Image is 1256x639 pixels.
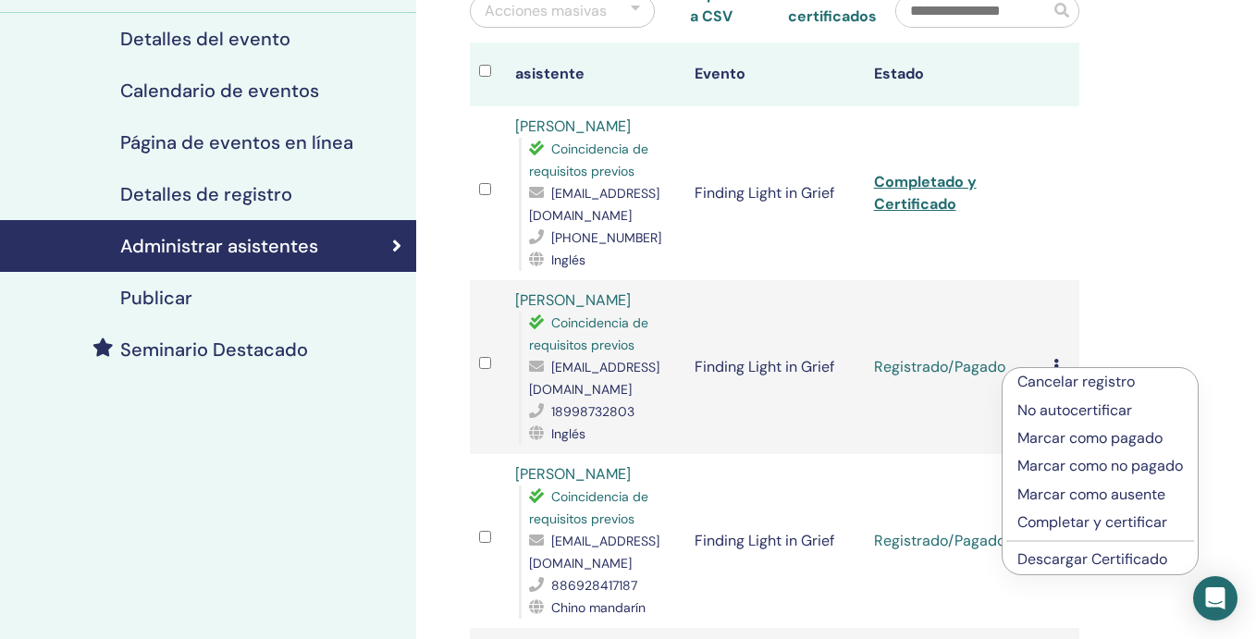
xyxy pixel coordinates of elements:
[1017,549,1167,569] a: Descargar Certificado
[529,314,648,353] span: Coincidencia de requisitos previos
[529,141,648,179] span: Coincidencia de requisitos previos
[1017,399,1183,422] p: No autocertificar
[551,403,634,420] span: 18998732803
[685,106,865,280] td: Finding Light in Grief
[120,235,318,257] h4: Administrar asistentes
[865,43,1044,106] th: Estado
[551,229,661,246] span: [PHONE_NUMBER]
[515,290,631,310] a: [PERSON_NAME]
[529,533,659,571] span: [EMAIL_ADDRESS][DOMAIN_NAME]
[515,464,631,484] a: [PERSON_NAME]
[120,287,192,309] h4: Publicar
[1017,427,1183,449] p: Marcar como pagado
[685,454,865,628] td: Finding Light in Grief
[120,131,353,154] h4: Página de eventos en línea
[551,252,585,268] span: Inglés
[529,185,659,224] span: [EMAIL_ADDRESS][DOMAIN_NAME]
[120,338,308,361] h4: Seminario Destacado
[529,359,659,398] span: [EMAIL_ADDRESS][DOMAIN_NAME]
[1017,455,1183,477] p: Marcar como no pagado
[515,117,631,136] a: [PERSON_NAME]
[1017,371,1183,393] p: Cancelar registro
[1017,484,1183,506] p: Marcar como ausente
[120,80,319,102] h4: Calendario de eventos
[551,425,585,442] span: Inglés
[685,280,865,454] td: Finding Light in Grief
[120,183,292,205] h4: Detalles de registro
[874,172,977,214] a: Completado y Certificado
[1193,576,1238,621] div: Open Intercom Messenger
[120,28,290,50] h4: Detalles del evento
[529,488,648,527] span: Coincidencia de requisitos previos
[506,43,685,106] th: asistente
[551,599,646,616] span: Chino mandarín
[685,43,865,106] th: Evento
[551,577,637,594] span: 886928417187
[1017,511,1183,534] p: Completar y certificar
